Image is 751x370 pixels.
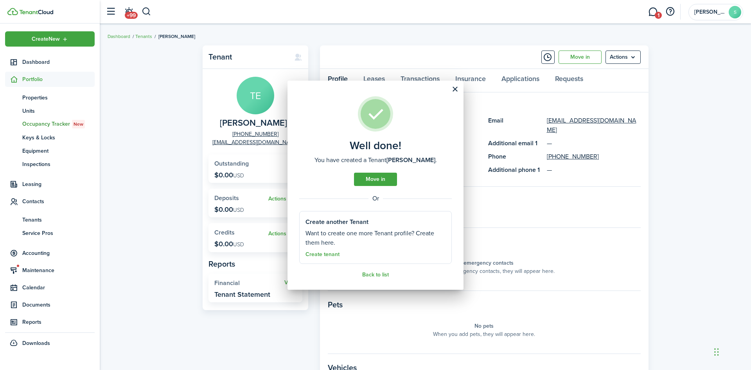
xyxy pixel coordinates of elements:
[299,194,452,203] well-done-separator: Or
[448,83,462,96] button: Close modal
[350,139,401,152] well-done-title: Well done!
[305,251,340,258] a: Create tenant
[362,272,389,278] a: Back to list
[386,155,435,164] b: [PERSON_NAME]
[712,332,751,370] iframe: Chat Widget
[714,340,719,364] div: Drag
[354,173,397,186] a: Move in
[314,155,437,165] well-done-description: You have created a Tenant .
[305,217,368,227] well-done-section-title: Create another Tenant
[305,229,446,247] well-done-section-description: Want to create one more Tenant profile? Create them here.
